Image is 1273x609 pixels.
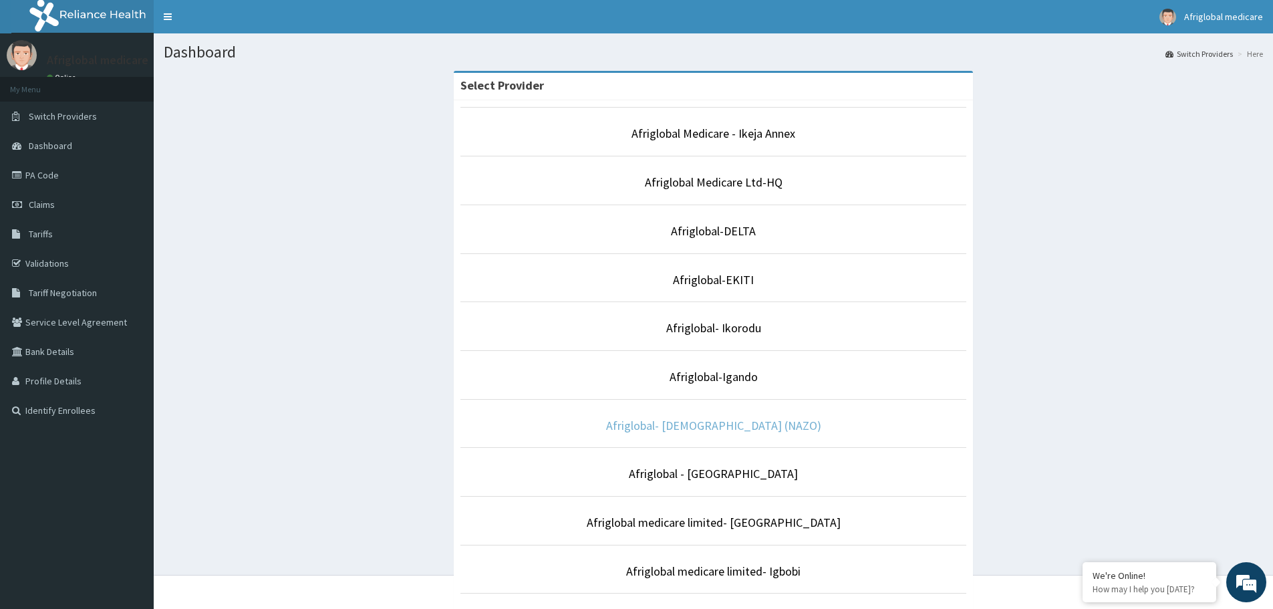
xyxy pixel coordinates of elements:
div: We're Online! [1093,570,1206,582]
a: Afriglobal Medicare - Ikeja Annex [631,126,795,141]
a: Afriglobal medicare limited- [GEOGRAPHIC_DATA] [587,515,841,530]
span: Claims [29,199,55,211]
a: Afriglobal Medicare Ltd-HQ [645,174,783,190]
a: Afriglobal-DELTA [671,223,756,239]
a: Afriglobal - [GEOGRAPHIC_DATA] [629,466,798,481]
h1: Dashboard [164,43,1263,61]
a: Switch Providers [1165,48,1233,59]
img: d_794563401_company_1708531726252_794563401 [25,67,54,100]
p: How may I help you today? [1093,584,1206,595]
span: Afriglobal medicare [1184,11,1263,23]
span: Tariff Negotiation [29,287,97,299]
strong: Select Provider [460,78,544,93]
a: Afriglobal medicare limited- Igbobi [626,564,801,579]
a: Afriglobal-EKITI [673,272,754,287]
span: We're online! [78,168,184,303]
img: User Image [7,40,37,70]
textarea: Type your message and hit 'Enter' [7,365,255,412]
div: Chat with us now [69,75,225,92]
span: Tariffs [29,228,53,240]
li: Here [1234,48,1263,59]
span: Dashboard [29,140,72,152]
span: Switch Providers [29,110,97,122]
a: Online [47,73,79,82]
div: Minimize live chat window [219,7,251,39]
a: Afriglobal-Igando [670,369,758,384]
p: Afriglobal medicare [47,54,148,66]
img: User Image [1159,9,1176,25]
a: Afriglobal- [DEMOGRAPHIC_DATA] (NAZO) [606,418,821,433]
a: Afriglobal- Ikorodu [666,320,761,336]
